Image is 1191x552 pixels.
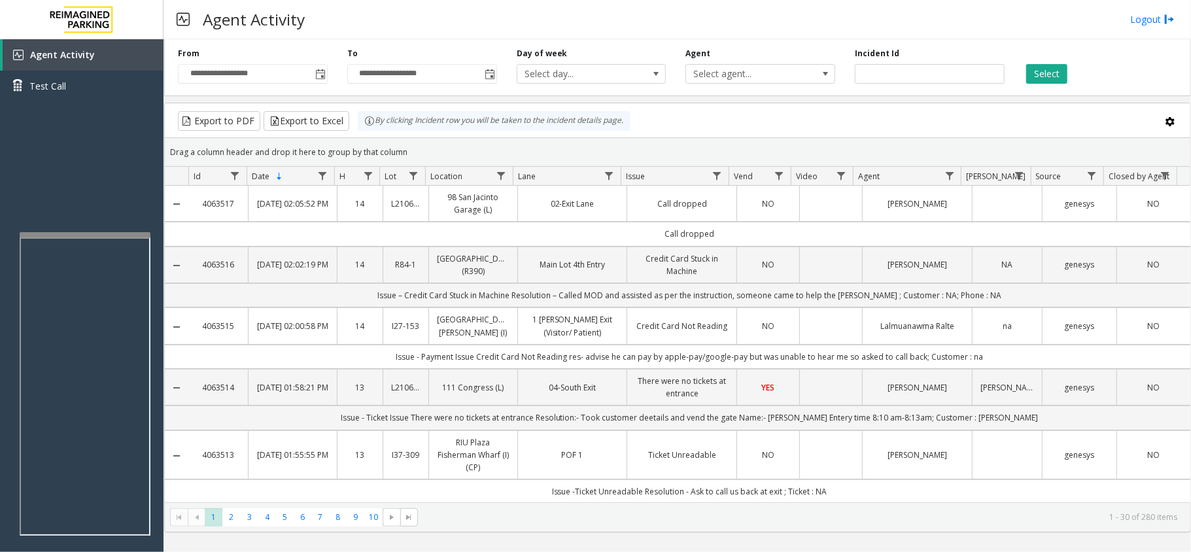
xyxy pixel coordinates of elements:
[314,167,332,184] a: Date Filter Menu
[526,449,619,461] a: POF 1
[256,320,329,332] a: [DATE] 02:00:58 PM
[871,381,964,394] a: [PERSON_NAME]
[30,48,95,61] span: Agent Activity
[188,222,1190,246] td: Call dropped
[196,449,240,461] a: 4063513
[274,171,285,182] span: Sortable
[980,320,1035,332] a: na
[980,258,1035,271] a: NA
[359,167,377,184] a: H Filter Menu
[1010,167,1027,184] a: Parker Filter Menu
[256,381,329,394] a: [DATE] 01:58:21 PM
[178,111,260,131] button: Export to PDF
[165,199,188,209] a: Collapse Details
[437,381,509,394] a: 111 Congress (L)
[339,171,345,182] span: H
[3,39,164,71] a: Agent Activity
[482,65,496,83] span: Toggle popup
[1147,198,1160,209] span: NO
[685,48,710,60] label: Agent
[391,449,421,461] a: I37-309
[770,167,788,184] a: Vend Filter Menu
[430,171,462,182] span: Location
[188,405,1190,430] td: Issue - Ticket Issue There were no tickets at entrance Resolution:- Took customer deetails and ve...
[196,258,240,271] a: 4063516
[871,320,964,332] a: Lalmuanawma Ralte
[196,381,240,394] a: 4063514
[762,382,775,393] span: YES
[526,198,619,210] a: 02-Exit Lane
[222,508,240,526] span: Page 2
[313,65,327,83] span: Toggle popup
[165,141,1190,164] div: Drag a column header and drop it here to group by that column
[762,198,774,209] span: NO
[347,48,358,60] label: To
[205,508,222,526] span: Page 1
[1125,449,1182,461] a: NO
[177,3,190,35] img: pageIcon
[635,198,729,210] a: Call dropped
[745,320,791,332] a: NO
[437,313,509,338] a: [GEOGRAPHIC_DATA][PERSON_NAME] (I)
[391,198,421,210] a: L21065900
[13,50,24,60] img: 'icon'
[241,508,258,526] span: Page 3
[385,171,397,182] span: Lot
[526,381,619,394] a: 04-South Exit
[29,79,66,93] span: Test Call
[391,258,421,271] a: R84-1
[686,65,804,83] span: Select agent...
[1130,12,1175,26] a: Logout
[404,167,422,184] a: Lot Filter Menu
[437,191,509,216] a: 98 San Jacinto Garage (L)
[708,167,726,184] a: Issue Filter Menu
[1156,167,1174,184] a: Closed by Agent Filter Menu
[1050,381,1108,394] a: genesys
[1164,12,1175,26] img: logout
[165,167,1190,502] div: Data table
[226,167,244,184] a: Id Filter Menu
[980,381,1035,394] a: [PERSON_NAME]
[635,320,729,332] a: Credit Card Not Reading
[364,116,375,126] img: infoIcon.svg
[635,252,729,277] a: Credit Card Stuck in Machine
[734,171,753,182] span: Vend
[762,449,774,460] span: NO
[165,451,188,461] a: Collapse Details
[437,252,509,277] a: [GEOGRAPHIC_DATA] (R390)
[196,198,240,210] a: 4063517
[526,258,619,271] a: Main Lot 4th Entry
[383,508,400,526] span: Go to the next page
[258,508,276,526] span: Page 4
[1125,381,1182,394] a: NO
[188,345,1190,369] td: Issue - Payment Issue Credit Card Not Reading res- advise he can pay by apple-pay/google-pay but ...
[745,449,791,461] a: NO
[178,48,199,60] label: From
[252,171,269,182] span: Date
[871,198,964,210] a: [PERSON_NAME]
[871,258,964,271] a: [PERSON_NAME]
[426,511,1177,523] kendo-pager-info: 1 - 30 of 280 items
[1147,320,1160,332] span: NO
[518,171,536,182] span: Lane
[329,508,347,526] span: Page 8
[1147,382,1160,393] span: NO
[1036,171,1062,182] span: Source
[967,171,1026,182] span: [PERSON_NAME]
[196,320,240,332] a: 4063515
[347,508,364,526] span: Page 9
[437,436,509,474] a: RIU Plaza Fisherman Wharf (I) (CP)
[358,111,630,131] div: By clicking Incident row you will be taken to the incident details page.
[626,171,645,182] span: Issue
[276,508,294,526] span: Page 5
[345,320,375,332] a: 14
[796,171,818,182] span: Video
[400,508,418,526] span: Go to the last page
[600,167,618,184] a: Lane Filter Menu
[165,260,188,271] a: Collapse Details
[745,198,791,210] a: NO
[492,167,510,184] a: Location Filter Menu
[871,449,964,461] a: [PERSON_NAME]
[1083,167,1101,184] a: Source Filter Menu
[1050,320,1108,332] a: genesys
